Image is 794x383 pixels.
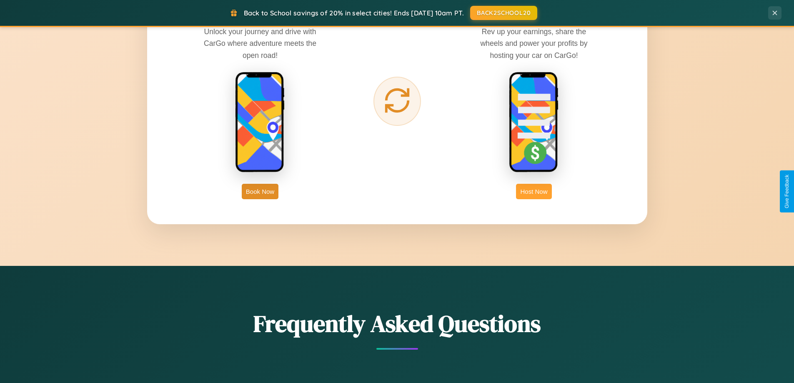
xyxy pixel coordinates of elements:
button: BACK2SCHOOL20 [470,6,537,20]
img: rent phone [235,72,285,173]
img: host phone [509,72,559,173]
h2: Frequently Asked Questions [147,308,647,340]
button: Book Now [242,184,278,199]
div: Give Feedback [784,175,790,208]
p: Rev up your earnings, share the wheels and power your profits by hosting your car on CarGo! [471,26,596,61]
p: Unlock your journey and drive with CarGo where adventure meets the open road! [198,26,323,61]
button: Host Now [516,184,551,199]
span: Back to School savings of 20% in select cities! Ends [DATE] 10am PT. [244,9,464,17]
